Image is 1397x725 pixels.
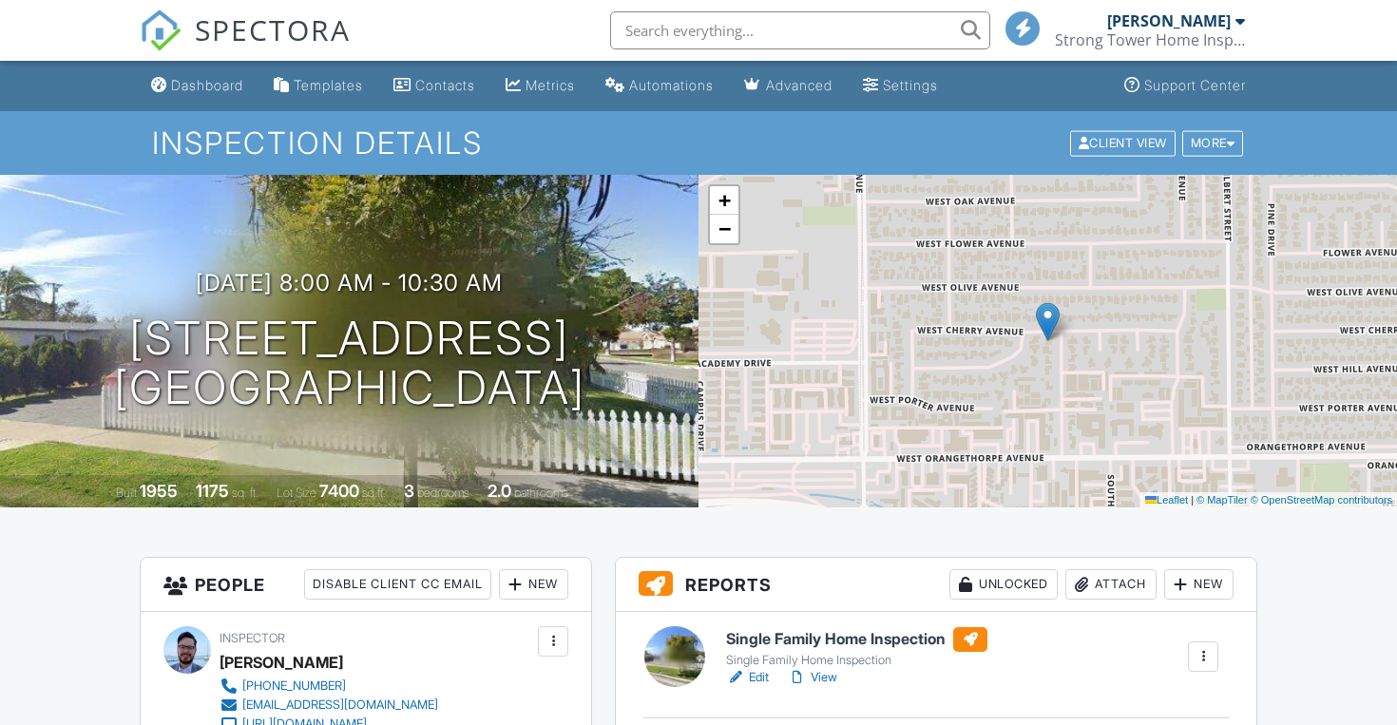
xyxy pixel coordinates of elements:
a: [PHONE_NUMBER] [220,677,438,696]
div: Strong Tower Home Inspections [1055,30,1245,49]
a: Templates [266,68,371,104]
span: | [1191,494,1194,506]
a: Single Family Home Inspection Single Family Home Inspection [726,627,987,669]
div: [PHONE_NUMBER] [242,678,346,694]
div: New [499,569,568,600]
div: Metrics [526,77,575,93]
span: − [718,217,731,240]
div: [PERSON_NAME] [1107,11,1231,30]
a: Dashboard [144,68,251,104]
a: Advanced [737,68,840,104]
a: Client View [1068,135,1180,149]
a: © MapTiler [1196,494,1248,506]
div: Settings [883,77,938,93]
div: New [1164,569,1234,600]
div: 7400 [319,481,359,501]
h6: Single Family Home Inspection [726,627,987,652]
div: Single Family Home Inspection [726,653,987,668]
div: Advanced [766,77,832,93]
div: 1955 [140,481,178,501]
div: Unlocked [949,569,1058,600]
div: 1175 [196,481,229,501]
a: © OpenStreetMap contributors [1251,494,1392,506]
div: Attach [1065,569,1157,600]
a: Automations (Basic) [598,68,721,104]
h1: [STREET_ADDRESS] [GEOGRAPHIC_DATA] [114,314,585,414]
span: sq.ft. [362,486,386,500]
h3: People [141,558,591,612]
a: Leaflet [1145,494,1188,506]
div: Dashboard [171,77,243,93]
h3: [DATE] 8:00 am - 10:30 am [196,270,503,296]
img: The Best Home Inspection Software - Spectora [140,10,182,51]
a: Support Center [1117,68,1253,104]
a: Zoom out [710,215,738,243]
span: + [718,188,731,212]
span: Lot Size [277,486,316,500]
a: Edit [726,668,769,687]
div: More [1182,130,1244,156]
h3: Reports [616,558,1256,612]
div: Automations [629,77,714,93]
div: Templates [294,77,363,93]
div: 2.0 [488,481,511,501]
a: Settings [855,68,946,104]
input: Search everything... [610,11,990,49]
div: Client View [1070,130,1176,156]
span: SPECTORA [195,10,351,49]
span: Inspector [220,631,285,645]
div: Support Center [1144,77,1246,93]
span: bathrooms [514,486,568,500]
div: [EMAIL_ADDRESS][DOMAIN_NAME] [242,697,438,713]
span: bedrooms [417,486,469,500]
div: [PERSON_NAME] [220,648,343,677]
div: 3 [404,481,414,501]
h1: Inspection Details [152,126,1245,160]
span: Built [116,486,137,500]
a: [EMAIL_ADDRESS][DOMAIN_NAME] [220,696,438,715]
div: Disable Client CC Email [304,569,491,600]
a: SPECTORA [140,26,351,66]
a: Zoom in [710,186,738,215]
span: sq. ft. [232,486,258,500]
div: Contacts [415,77,475,93]
a: Metrics [498,68,583,104]
a: Contacts [386,68,483,104]
img: Marker [1036,302,1060,341]
a: View [788,668,837,687]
